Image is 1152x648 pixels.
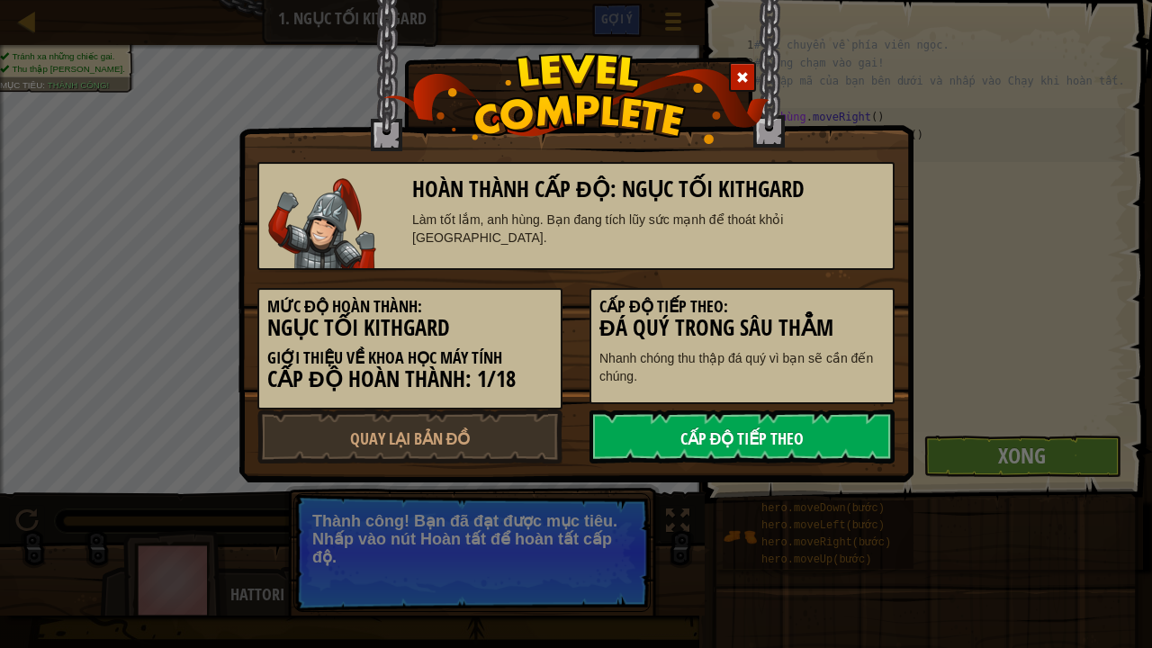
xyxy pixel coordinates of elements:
a: Quay lại bản đồ [257,409,562,463]
font: Làm tốt lắm, anh hùng. Bạn đang tích lũy sức mạnh để thoát khỏi [GEOGRAPHIC_DATA]. [412,212,783,245]
font: Cấp độ tiếp theo [680,427,805,450]
font: Cấp độ hoàn thành: 1/18 [267,364,516,394]
font: Giới thiệu về Khoa học máy tính [267,346,502,369]
font: Hoàn thành cấp độ: Ngục tối Kithgard [412,174,805,204]
img: level_complete.png [383,53,769,144]
font: Quay lại bản đồ [350,427,471,450]
font: Mức độ hoàn thành: [267,295,422,318]
img: samurai.png [268,178,376,268]
font: Đá quý trong sâu thẳm [599,312,833,343]
font: Cấp độ tiếp theo: [599,295,728,318]
font: Ngục tối Kithgard [267,312,450,343]
font: Nhanh chóng thu thập đá quý vì bạn sẽ cần đến chúng. [599,351,873,383]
